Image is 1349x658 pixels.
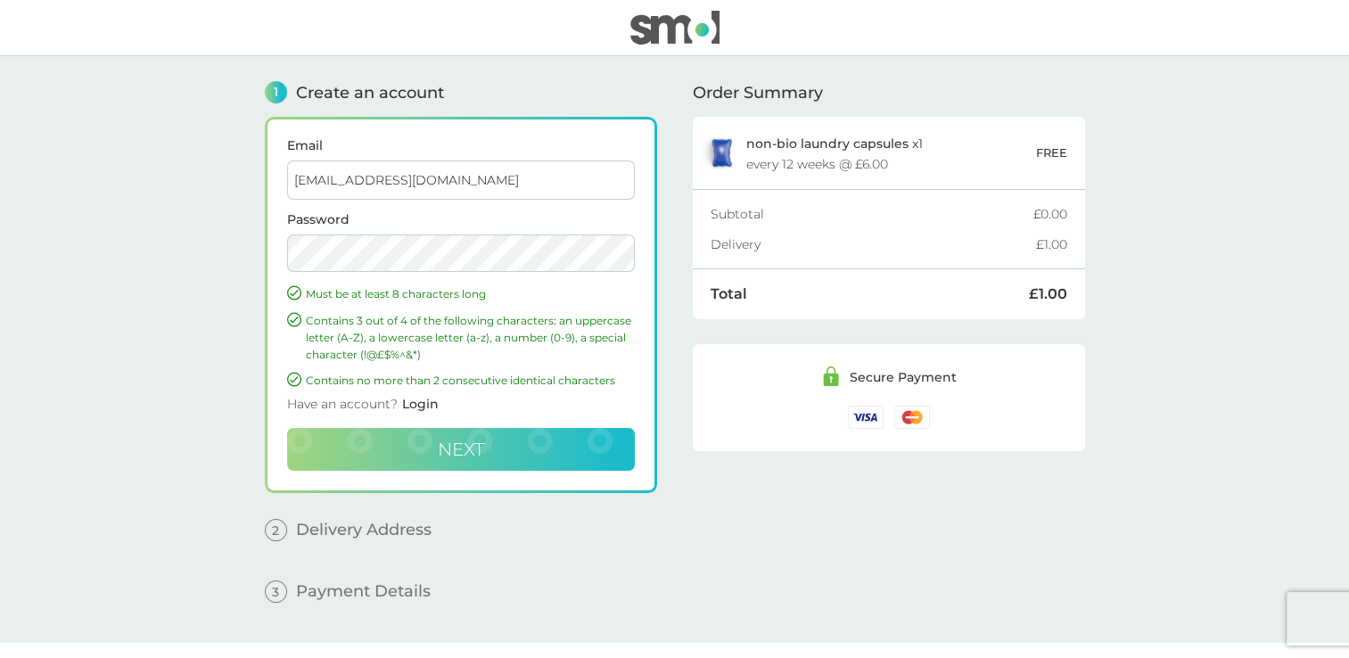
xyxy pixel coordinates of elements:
span: 3 [265,580,287,603]
p: Contains 3 out of 4 of the following characters: an uppercase letter (A-Z), a lowercase letter (a... [306,312,635,364]
div: Total [711,287,1029,301]
p: x 1 [746,136,923,151]
div: £1.00 [1029,287,1067,301]
img: /assets/icons/cards/mastercard.svg [894,406,930,428]
div: Subtotal [711,208,1033,220]
div: every 12 weeks @ £6.00 [746,158,888,170]
p: FREE [1036,144,1067,162]
div: Have an account? [287,389,635,428]
span: Next [438,439,484,460]
button: Next [287,428,635,471]
span: 2 [265,519,287,541]
label: Password [287,213,635,226]
div: Secure Payment [850,371,957,383]
span: Create an account [296,85,444,101]
span: Payment Details [296,583,431,599]
span: Login [402,396,439,412]
p: Must be at least 8 characters long [306,285,635,302]
div: £0.00 [1033,208,1067,220]
span: Delivery Address [296,522,432,538]
img: smol [630,11,720,45]
div: Delivery [711,238,1036,251]
label: Email [287,139,635,152]
p: Contains no more than 2 consecutive identical characters [306,372,635,389]
span: non-bio laundry capsules [746,136,909,152]
span: Order Summary [693,85,823,101]
img: /assets/icons/cards/visa.svg [848,406,884,428]
div: £1.00 [1036,238,1067,251]
span: 1 [265,81,287,103]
